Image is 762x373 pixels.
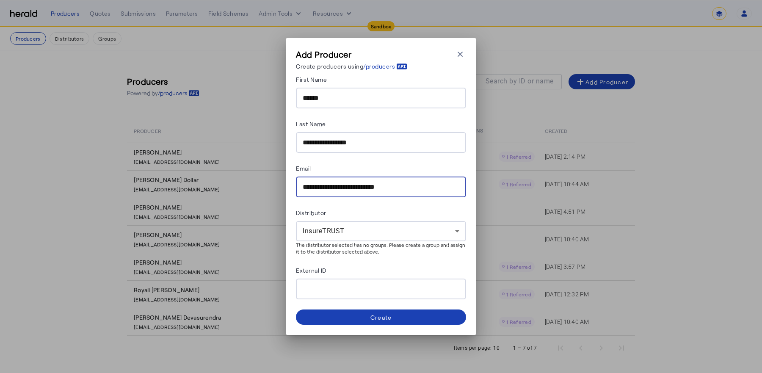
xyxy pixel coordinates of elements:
[370,313,392,322] div: Create
[296,48,407,60] h3: Add Producer
[296,120,326,127] label: Last Name
[296,209,326,216] label: Distributor
[296,241,466,255] div: The distributor selected has no groups. Please create a group and assign it to the distributor se...
[296,76,327,83] label: First Name
[296,62,407,71] p: Create producers using
[296,309,466,325] button: Create
[363,62,407,71] a: /producers
[303,227,345,235] span: InsureTRUST
[296,267,326,274] label: External ID
[296,165,311,172] label: Email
